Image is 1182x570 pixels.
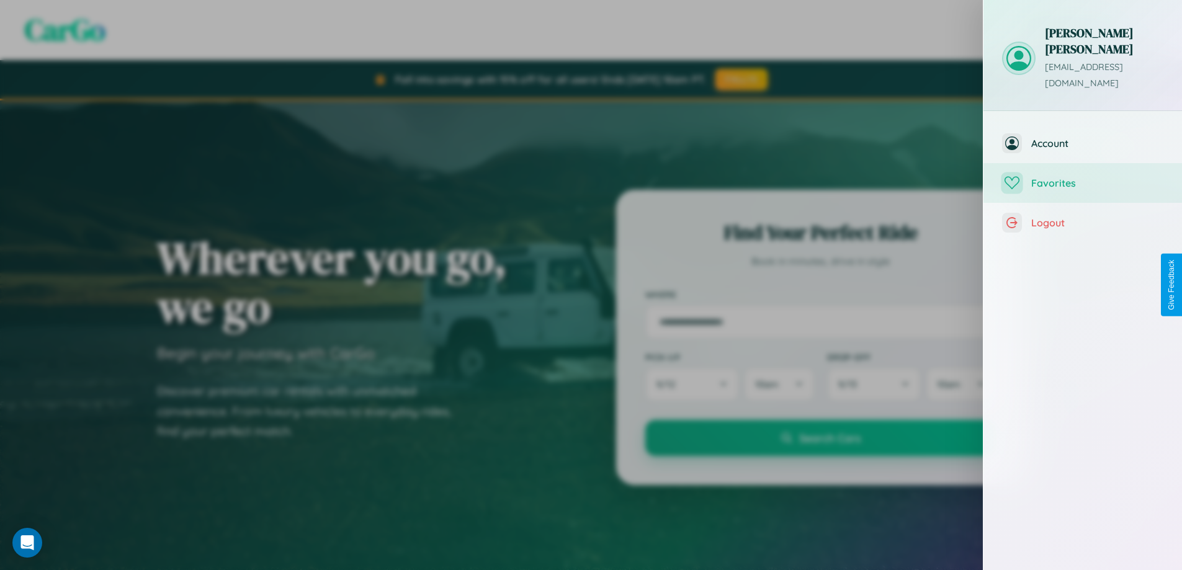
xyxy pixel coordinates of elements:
p: [EMAIL_ADDRESS][DOMAIN_NAME] [1045,60,1163,92]
h3: [PERSON_NAME] [PERSON_NAME] [1045,25,1163,57]
span: Favorites [1031,177,1163,189]
button: Favorites [983,163,1182,203]
div: Give Feedback [1167,260,1176,310]
div: Open Intercom Messenger [12,528,42,558]
button: Logout [983,203,1182,243]
span: Account [1031,137,1163,149]
span: Logout [1031,216,1163,229]
button: Account [983,123,1182,163]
